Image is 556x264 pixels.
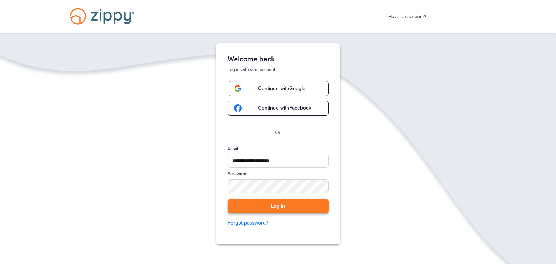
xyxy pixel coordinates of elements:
img: google-logo [234,85,242,93]
input: Password [228,179,329,193]
img: google-logo [234,104,242,112]
input: Email [228,154,329,168]
p: Log in with your account. [228,67,329,72]
h1: Welcome back [228,55,329,64]
span: Have an account? [388,9,426,21]
a: google-logoContinue withGoogle [228,81,329,96]
span: Continue with Google [251,86,306,91]
button: Log in [228,199,329,214]
span: Continue with Facebook [251,106,311,111]
label: Email [228,145,238,152]
a: google-logoContinue withFacebook [228,101,329,116]
a: Forgot password? [228,219,329,227]
label: Password [228,171,247,177]
p: Or [275,129,281,137]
